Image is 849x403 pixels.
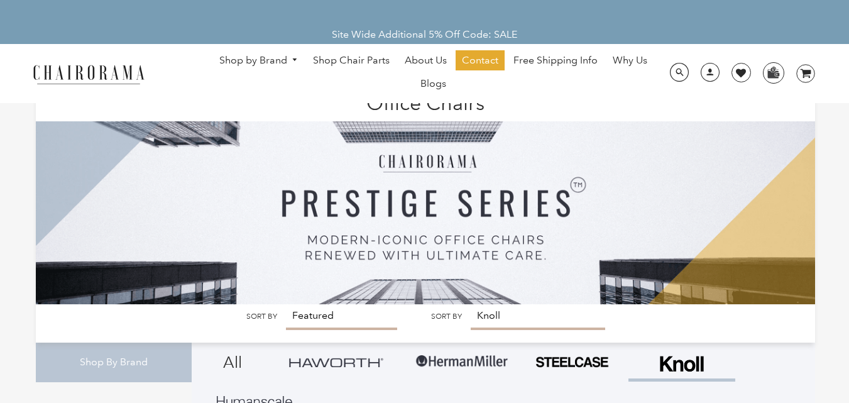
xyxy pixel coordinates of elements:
[201,343,264,382] a: All
[606,50,654,70] a: Why Us
[420,77,446,91] span: Blogs
[313,54,390,67] span: Shop Chair Parts
[415,343,509,380] img: Group-1.png
[534,355,610,369] img: PHOTO-2024-07-09-00-53-10-removebg-preview.png
[26,63,151,85] img: chairorama
[246,312,277,321] label: Sort by
[513,54,598,67] span: Free Shipping Info
[405,54,447,67] span: About Us
[764,63,783,82] img: WhatsApp_Image_2024-07-12_at_16.23.01.webp
[307,50,396,70] a: Shop Chair Parts
[213,51,305,70] a: Shop by Brand
[398,50,453,70] a: About Us
[205,50,662,97] nav: DesktopNavigation
[414,74,452,94] a: Blogs
[431,312,462,321] label: Sort by
[289,358,383,367] img: Group_4be16a4b-c81a-4a6e-a540-764d0a8faf6e.png
[36,343,192,382] div: Shop By Brand
[36,88,815,304] img: Office Chairs
[657,348,707,380] img: Frame_4.png
[613,54,647,67] span: Why Us
[456,50,505,70] a: Contact
[462,54,498,67] span: Contact
[507,50,604,70] a: Free Shipping Info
